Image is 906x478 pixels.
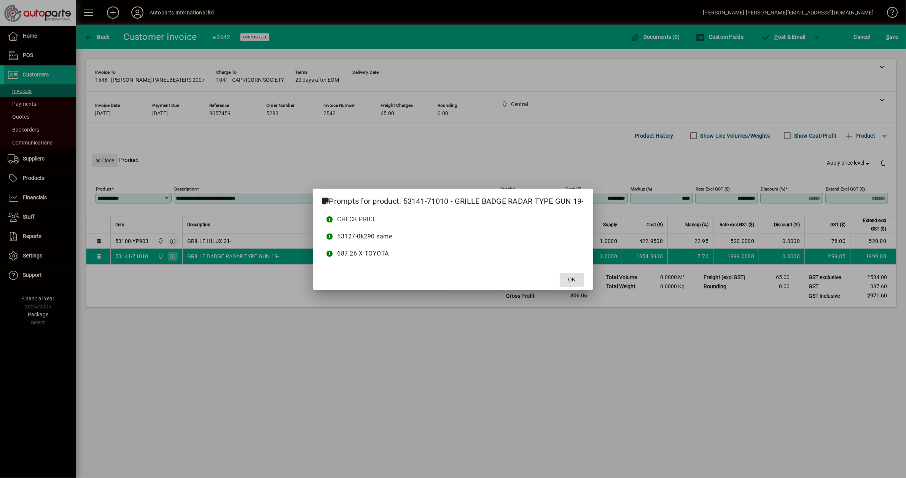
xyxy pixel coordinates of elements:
[337,215,584,224] div: CHECK PRICE
[568,276,575,284] span: OK
[560,273,584,287] button: OK
[337,232,584,241] div: 53127-0k290 same
[337,249,584,258] div: 687.26 X TOYOTA
[313,189,593,211] h2: Prompts for product: 53141-71010 - GRILLE BADGE RADAR TYPE GUN 19-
